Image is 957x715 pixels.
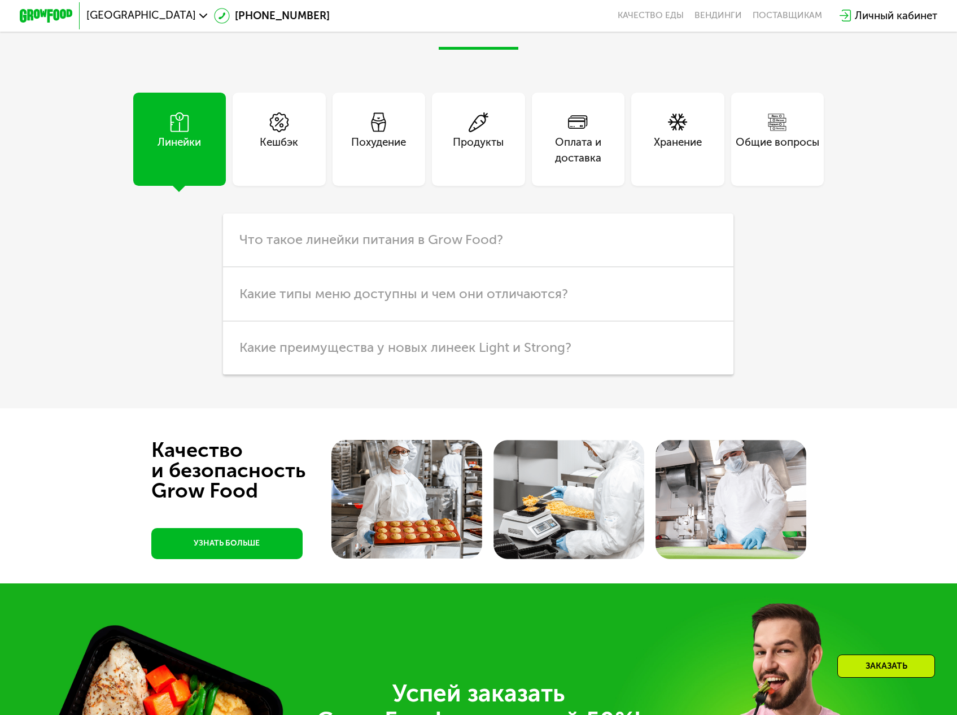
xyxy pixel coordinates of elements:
a: Вендинги [694,10,742,21]
div: Кешбэк [260,134,298,167]
span: Что такое линейки питания в Grow Food? [239,232,503,247]
div: поставщикам [753,10,822,21]
a: УЗНАТЬ БОЛЬШЕ [151,528,303,559]
span: Какие типы меню доступны и чем они отличаются? [239,286,568,302]
div: Общие вопросы [736,134,819,167]
span: Какие преимущества у новых линеек Light и Strong? [239,339,571,355]
div: Личный кабинет [855,8,937,24]
div: Хранение [654,134,702,167]
span: [GEOGRAPHIC_DATA] [86,10,196,21]
div: Оплата и доставка [532,134,625,167]
div: Линейки [158,134,201,167]
div: Продукты [453,134,504,167]
div: Заказать [837,655,935,678]
div: Похудение [351,134,406,167]
div: Качество и безопасность Grow Food [151,440,347,501]
a: [PHONE_NUMBER] [214,8,330,24]
a: Качество еды [618,10,684,21]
